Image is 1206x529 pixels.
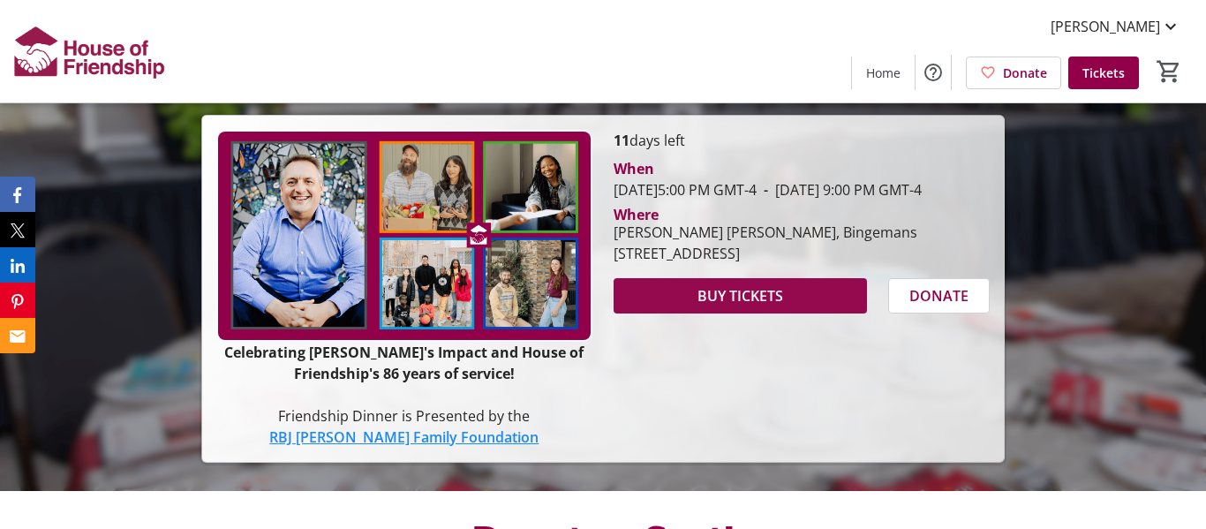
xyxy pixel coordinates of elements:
[852,57,915,89] a: Home
[916,55,951,90] button: Help
[909,285,969,306] span: DONATE
[757,180,775,200] span: -
[614,131,629,150] span: 11
[614,208,659,222] div: Where
[216,130,592,342] img: Campaign CTA Media Photo
[888,278,990,314] button: DONATE
[11,7,168,95] img: House of Friendship's Logo
[216,405,592,427] p: Friendship Dinner is Presented by the
[614,158,654,179] div: When
[269,427,539,447] a: RBJ [PERSON_NAME] Family Foundation
[614,222,917,243] div: [PERSON_NAME] [PERSON_NAME], Bingemans
[1036,12,1195,41] button: [PERSON_NAME]
[1068,57,1139,89] a: Tickets
[614,243,917,264] div: [STREET_ADDRESS]
[1051,16,1160,37] span: [PERSON_NAME]
[614,180,757,200] span: [DATE] 5:00 PM GMT-4
[614,130,990,151] p: days left
[1003,64,1047,82] span: Donate
[224,343,584,383] strong: Celebrating [PERSON_NAME]'s Impact and House of Friendship's 86 years of service!
[1082,64,1125,82] span: Tickets
[697,285,783,306] span: BUY TICKETS
[1153,56,1185,87] button: Cart
[614,278,867,314] button: BUY TICKETS
[866,64,901,82] span: Home
[757,180,922,200] span: [DATE] 9:00 PM GMT-4
[966,57,1061,89] a: Donate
